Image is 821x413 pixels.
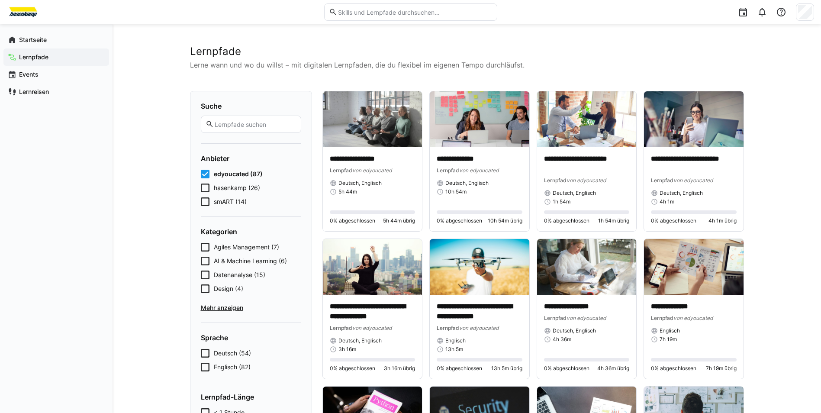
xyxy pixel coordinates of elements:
img: image [323,91,422,147]
span: Deutsch, Englisch [660,190,703,197]
span: 10h 54m [445,188,467,195]
h4: Kategorien [201,227,301,236]
span: Deutsch (54) [214,349,251,358]
span: Design (4) [214,284,243,293]
span: von edyoucated [352,167,392,174]
h2: Lernpfade [190,45,744,58]
span: edyoucated (87) [214,170,263,178]
p: Lerne wann und wo du willst – mit digitalen Lernpfaden, die du flexibel im eigenen Tempo durchläu... [190,60,744,70]
span: Lernpfad [544,177,567,184]
span: 13h 5m übrig [491,365,522,372]
input: Lernpfade suchen [214,120,296,128]
span: Deutsch, Englisch [553,327,596,334]
span: 4h 36m übrig [597,365,629,372]
span: 0% abgeschlossen [651,217,696,224]
span: 0% abgeschlossen [544,365,589,372]
span: 0% abgeschlossen [330,217,375,224]
span: Englisch [660,327,680,334]
span: Deutsch, Englisch [338,337,382,344]
span: Lernpfad [544,315,567,321]
span: 13h 5m [445,346,463,353]
span: Mehr anzeigen [201,303,301,312]
span: Agiles Management (7) [214,243,279,252]
span: 0% abgeschlossen [651,365,696,372]
span: von edyoucated [567,315,606,321]
span: 1h 54m [553,198,570,205]
span: 7h 19m [660,336,677,343]
input: Skills und Lernpfade durchsuchen… [337,8,492,16]
span: 3h 16m [338,346,356,353]
img: image [430,91,529,147]
span: Englisch [445,337,466,344]
img: image [644,91,744,147]
h4: Anbieter [201,154,301,163]
span: Lernpfad [330,167,352,174]
span: 7h 19m übrig [706,365,737,372]
span: Deutsch, Englisch [445,180,489,187]
span: 0% abgeschlossen [437,217,482,224]
h4: Sprache [201,333,301,342]
span: 5h 44m übrig [383,217,415,224]
span: Deutsch, Englisch [338,180,382,187]
span: Lernpfad [437,167,459,174]
img: image [644,239,744,295]
span: 5h 44m [338,188,357,195]
span: 0% abgeschlossen [544,217,589,224]
span: von edyoucated [673,177,713,184]
span: 4h 1m [660,198,674,205]
img: image [537,91,637,147]
img: image [537,239,637,295]
span: von edyoucated [459,325,499,331]
h4: Suche [201,102,301,110]
span: Datenanalyse (15) [214,271,265,279]
span: 10h 54m übrig [488,217,522,224]
span: Lernpfad [330,325,352,331]
span: Lernpfad [651,315,673,321]
span: smART (14) [214,197,247,206]
span: Deutsch, Englisch [553,190,596,197]
span: 1h 54m übrig [598,217,629,224]
span: von edyoucated [459,167,499,174]
span: von edyoucated [567,177,606,184]
span: 4h 36m [553,336,571,343]
span: Lernpfad [651,177,673,184]
span: von edyoucated [352,325,392,331]
img: image [323,239,422,295]
span: von edyoucated [673,315,713,321]
span: AI & Machine Learning (6) [214,257,287,265]
span: 0% abgeschlossen [437,365,482,372]
img: image [430,239,529,295]
span: hasenkamp (26) [214,184,260,192]
span: Englisch (82) [214,363,251,371]
span: 4h 1m übrig [708,217,737,224]
span: Lernpfad [437,325,459,331]
h4: Lernpfad-Länge [201,393,301,401]
span: 0% abgeschlossen [330,365,375,372]
span: 3h 16m übrig [384,365,415,372]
